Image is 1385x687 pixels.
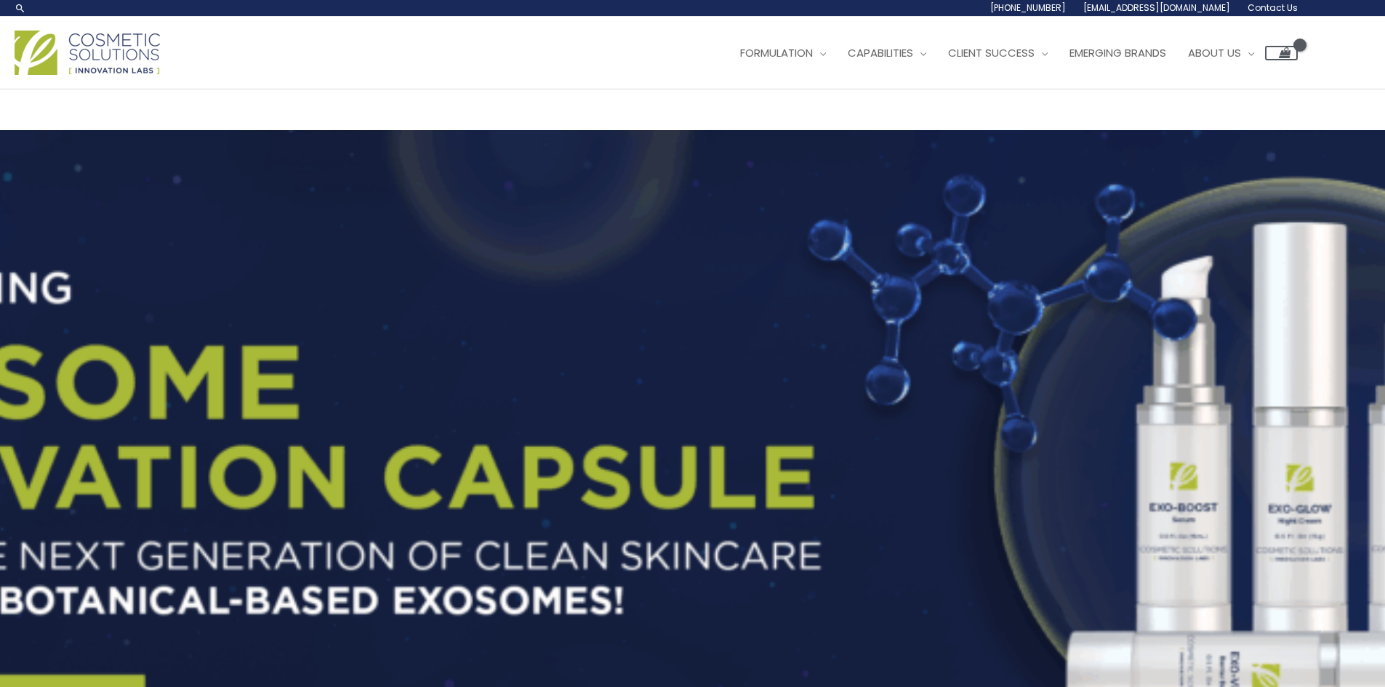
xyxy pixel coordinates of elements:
img: Cosmetic Solutions Logo [15,31,160,75]
span: Formulation [740,45,813,60]
a: Capabilities [837,31,937,75]
span: Client Success [948,45,1035,60]
span: Capabilities [848,45,913,60]
span: [PHONE_NUMBER] [990,1,1066,14]
a: About Us [1177,31,1265,75]
nav: Site Navigation [718,31,1298,75]
span: Contact Us [1248,1,1298,14]
a: Client Success [937,31,1059,75]
span: About Us [1188,45,1241,60]
span: [EMAIL_ADDRESS][DOMAIN_NAME] [1083,1,1230,14]
span: Emerging Brands [1069,45,1166,60]
a: Search icon link [15,2,26,14]
a: Formulation [729,31,837,75]
a: View Shopping Cart, empty [1265,46,1298,60]
a: Emerging Brands [1059,31,1177,75]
